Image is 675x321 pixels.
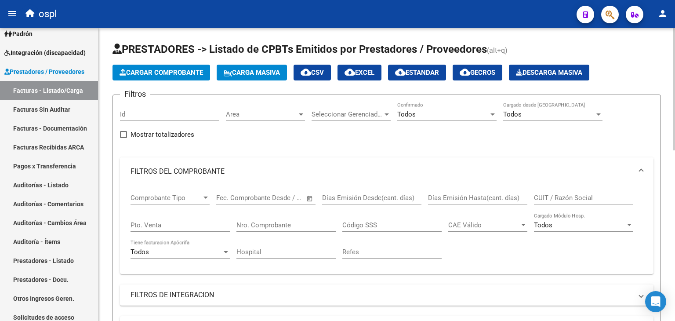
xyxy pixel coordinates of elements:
[294,65,331,80] button: CSV
[345,69,374,77] span: EXCEL
[120,88,150,100] h3: Filtros
[460,67,470,77] mat-icon: cloud_download
[7,8,18,19] mat-icon: menu
[503,110,522,118] span: Todos
[224,69,280,77] span: Carga Masiva
[509,65,589,80] button: Descarga Masiva
[487,46,508,55] span: (alt+q)
[337,65,381,80] button: EXCEL
[131,129,194,140] span: Mostrar totalizadores
[120,285,653,306] mat-expansion-panel-header: FILTROS DE INTEGRACION
[395,69,439,77] span: Estandar
[305,193,315,204] button: Open calendar
[260,194,302,202] input: Fecha fin
[112,43,487,55] span: PRESTADORES -> Listado de CPBTs Emitidos por Prestadores / Proveedores
[509,65,589,80] app-download-masive: Descarga masiva de comprobantes (adjuntos)
[4,29,33,39] span: Padrón
[397,110,416,118] span: Todos
[448,221,519,229] span: CAE Válido
[534,221,552,229] span: Todos
[395,67,406,77] mat-icon: cloud_download
[39,4,57,24] span: ospl
[131,167,632,176] mat-panel-title: FILTROS DEL COMPROBANTE
[120,157,653,186] mat-expansion-panel-header: FILTROS DEL COMPROBANTE
[4,48,86,58] span: Integración (discapacidad)
[657,8,668,19] mat-icon: person
[131,194,202,202] span: Comprobante Tipo
[226,110,297,118] span: Area
[516,69,582,77] span: Descarga Masiva
[345,67,355,77] mat-icon: cloud_download
[301,67,311,77] mat-icon: cloud_download
[388,65,446,80] button: Estandar
[131,248,149,256] span: Todos
[131,290,632,300] mat-panel-title: FILTROS DE INTEGRACION
[460,69,495,77] span: Gecros
[216,194,252,202] input: Fecha inicio
[112,65,210,80] button: Cargar Comprobante
[645,291,666,312] div: Open Intercom Messenger
[453,65,502,80] button: Gecros
[120,186,653,274] div: FILTROS DEL COMPROBANTE
[312,110,383,118] span: Seleccionar Gerenciador
[120,69,203,77] span: Cargar Comprobante
[301,69,324,77] span: CSV
[4,67,84,77] span: Prestadores / Proveedores
[217,65,287,80] button: Carga Masiva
